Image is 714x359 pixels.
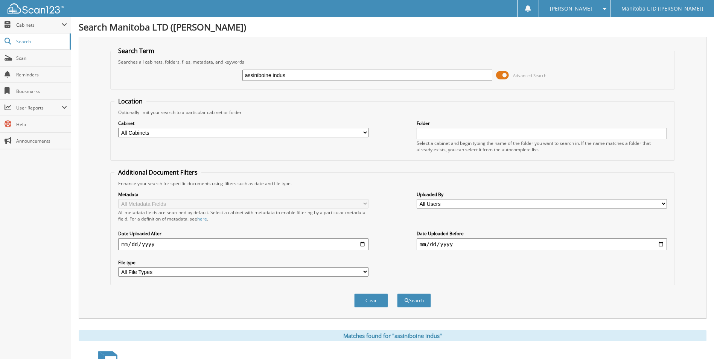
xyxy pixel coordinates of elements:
legend: Additional Document Filters [114,168,201,176]
div: Enhance your search for specific documents using filters such as date and file type. [114,180,670,187]
div: All metadata fields are searched by default. Select a cabinet with metadata to enable filtering b... [118,209,368,222]
span: Advanced Search [513,73,547,78]
div: Matches found for "assiniboine indus" [79,330,706,341]
span: [PERSON_NAME] [550,6,592,11]
button: Search [397,294,431,307]
div: Select a cabinet and begin typing the name of the folder you want to search in. If the name match... [417,140,667,153]
legend: Search Term [114,47,158,55]
label: Metadata [118,191,368,198]
input: start [118,238,368,250]
label: Date Uploaded Before [417,230,667,237]
div: Searches all cabinets, folders, files, metadata, and keywords [114,59,670,65]
button: Clear [354,294,388,307]
span: Search [16,38,66,45]
label: File type [118,259,368,266]
div: Optionally limit your search to a particular cabinet or folder [114,109,670,116]
span: User Reports [16,105,62,111]
label: Cabinet [118,120,368,126]
span: Manitoba LTD ([PERSON_NAME]) [621,6,703,11]
label: Uploaded By [417,191,667,198]
a: here [197,216,207,222]
span: Help [16,121,67,128]
label: Folder [417,120,667,126]
h1: Search Manitoba LTD ([PERSON_NAME]) [79,21,706,33]
label: Date Uploaded After [118,230,368,237]
legend: Location [114,97,146,105]
span: Reminders [16,71,67,78]
span: Cabinets [16,22,62,28]
span: Bookmarks [16,88,67,94]
img: scan123-logo-white.svg [8,3,64,14]
span: Scan [16,55,67,61]
span: Announcements [16,138,67,144]
input: end [417,238,667,250]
